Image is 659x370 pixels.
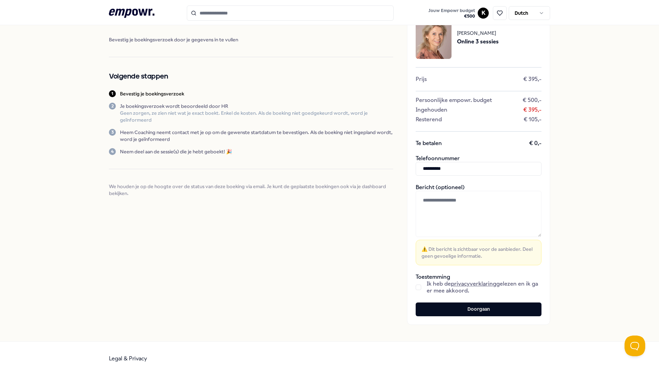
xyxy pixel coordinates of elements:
[109,355,147,362] a: Legal & Privacy
[523,97,541,104] span: € 500,-
[523,76,541,83] span: € 395,-
[416,184,541,265] div: Bericht (optioneel)
[416,17,452,59] img: package image
[109,129,116,136] div: 3
[529,140,541,147] span: € 0,-
[120,103,393,110] p: Je boekingsverzoek wordt beoordeeld door HR
[416,302,541,316] button: Doorgaan
[109,183,393,197] span: We houden je op de hoogte over de status van deze boeking via email. Je kunt de geplaatste boekin...
[109,71,393,82] h2: Volgende stappen
[109,36,393,43] span: Bevestig je boekingsverzoek door je gegevens in te vullen
[120,148,232,155] p: Neem deel aan de sessie(s) die je hebt geboekt! 🎉
[120,90,184,97] p: Bevestig je boekingsverzoek
[426,6,478,20] a: Jouw Empowr budget€500
[109,103,116,110] div: 2
[422,246,536,259] span: ⚠️ Dit bericht is zichtbaar voor de aanbieder. Deel geen gevoelige informatie.
[427,280,541,294] span: Ik heb de gelezen en ik ga er mee akkoord.
[120,129,393,143] p: Heem Coaching neemt contact met je op om de gewenste startdatum te bevestigen. Als de boeking nie...
[416,106,447,113] span: Ingehouden
[625,336,645,356] iframe: Help Scout Beacon - Open
[478,8,489,19] button: K
[416,97,492,104] span: Persoonlijke empowr. budget
[428,13,475,19] span: € 500
[416,116,442,123] span: Resterend
[109,90,116,97] div: 1
[524,116,541,123] span: € 105,-
[523,106,541,113] span: € 395,-
[451,280,496,287] a: privacyverklaring
[457,37,499,46] span: Online 3 sessies
[416,76,427,83] span: Prijs
[109,148,116,155] div: 4
[187,6,394,21] input: Search for products, categories or subcategories
[416,155,541,176] div: Telefoonnummer
[428,8,475,13] span: Jouw Empowr budget
[120,110,393,123] p: Geen zorgen, ze zien niet wat je exact boekt. Enkel de kosten. Als de boeking niet goedgekeurd wo...
[427,7,476,20] button: Jouw Empowr budget€500
[416,140,442,147] span: Te betalen
[457,29,499,37] span: [PERSON_NAME]
[416,274,541,294] div: Toestemming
